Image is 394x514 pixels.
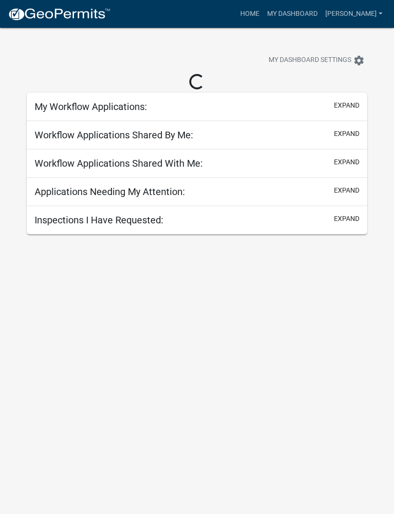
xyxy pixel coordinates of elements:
[353,55,365,66] i: settings
[35,101,147,112] h5: My Workflow Applications:
[261,51,372,70] button: My Dashboard Settingssettings
[334,214,359,224] button: expand
[236,5,263,23] a: Home
[35,129,193,141] h5: Workflow Applications Shared By Me:
[321,5,386,23] a: [PERSON_NAME]
[35,158,203,169] h5: Workflow Applications Shared With Me:
[35,214,163,226] h5: Inspections I Have Requested:
[35,186,185,197] h5: Applications Needing My Attention:
[334,129,359,139] button: expand
[334,185,359,196] button: expand
[334,157,359,167] button: expand
[334,100,359,110] button: expand
[263,5,321,23] a: My Dashboard
[269,55,351,66] span: My Dashboard Settings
